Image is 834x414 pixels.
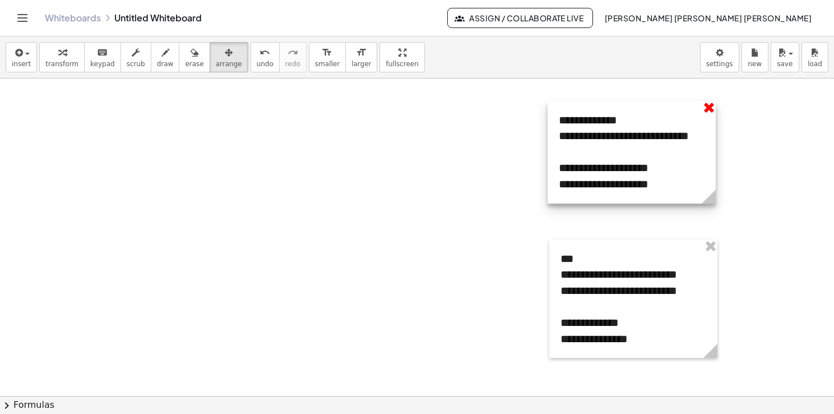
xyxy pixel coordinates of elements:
[288,46,298,59] i: redo
[801,42,828,72] button: load
[127,60,145,68] span: scrub
[379,42,424,72] button: fullscreen
[345,42,377,72] button: format_sizelarger
[351,60,371,68] span: larger
[356,46,367,59] i: format_size
[808,60,822,68] span: load
[706,60,733,68] span: settings
[260,46,270,59] i: undo
[45,12,101,24] a: Whiteboards
[185,60,203,68] span: erase
[771,42,799,72] button: save
[97,46,108,59] i: keyboard
[279,42,307,72] button: redoredo
[13,9,31,27] button: Toggle navigation
[315,60,340,68] span: smaller
[285,60,300,68] span: redo
[457,13,584,23] span: Assign / Collaborate Live
[157,60,174,68] span: draw
[257,60,274,68] span: undo
[595,8,821,28] button: [PERSON_NAME] [PERSON_NAME] [PERSON_NAME]
[700,42,739,72] button: settings
[251,42,280,72] button: undoundo
[90,60,115,68] span: keypad
[210,42,248,72] button: arrange
[748,60,762,68] span: new
[121,42,151,72] button: scrub
[12,60,31,68] span: insert
[84,42,121,72] button: keyboardkeypad
[6,42,37,72] button: insert
[604,13,812,23] span: [PERSON_NAME] [PERSON_NAME] [PERSON_NAME]
[45,60,78,68] span: transform
[742,42,768,72] button: new
[216,60,242,68] span: arrange
[322,46,332,59] i: format_size
[309,42,346,72] button: format_sizesmaller
[179,42,210,72] button: erase
[777,60,793,68] span: save
[39,42,85,72] button: transform
[151,42,180,72] button: draw
[386,60,418,68] span: fullscreen
[447,8,594,28] button: Assign / Collaborate Live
